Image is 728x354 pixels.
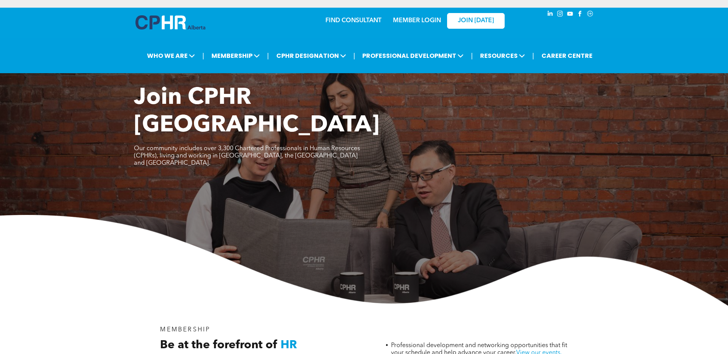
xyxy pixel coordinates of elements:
a: Social network [586,10,594,20]
li: | [202,48,204,64]
a: instagram [556,10,565,20]
span: Our community includes over 3,300 Chartered Professionals in Human Resources (CPHRs), living and ... [134,146,360,166]
li: | [353,48,355,64]
span: MEMBERSHIP [209,49,262,63]
span: MEMBERSHIP [160,327,210,333]
span: PROFESSIONAL DEVELOPMENT [360,49,466,63]
li: | [471,48,473,64]
a: linkedin [546,10,555,20]
span: Join CPHR [GEOGRAPHIC_DATA] [134,87,380,137]
a: FIND CONSULTANT [325,18,381,24]
li: | [267,48,269,64]
span: CPHR DESIGNATION [274,49,348,63]
a: youtube [566,10,574,20]
img: A blue and white logo for cp alberta [135,15,205,29]
span: RESOURCES [478,49,527,63]
a: facebook [576,10,584,20]
span: JOIN [DATE] [458,17,494,25]
a: CAREER CENTRE [539,49,595,63]
span: HR [281,339,297,351]
li: | [532,48,534,64]
span: WHO WE ARE [145,49,197,63]
span: Be at the forefront of [160,339,277,351]
a: JOIN [DATE] [447,13,505,29]
a: MEMBER LOGIN [393,18,441,24]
